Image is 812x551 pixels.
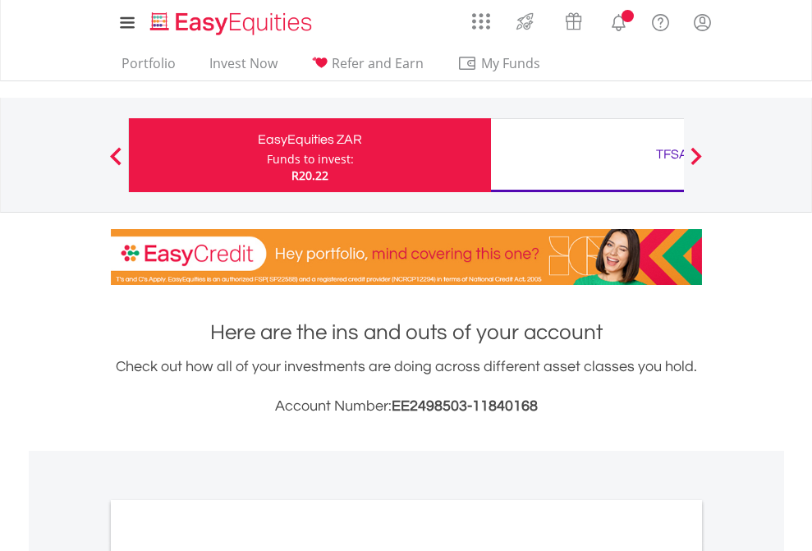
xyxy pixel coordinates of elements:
img: thrive-v2.svg [512,8,539,34]
span: EE2498503-11840168 [392,398,538,414]
button: Next [680,155,713,172]
a: Refer and Earn [305,55,430,80]
a: AppsGrid [461,4,501,30]
span: Refer and Earn [332,54,424,72]
a: Invest Now [203,55,284,80]
a: Vouchers [549,4,598,34]
img: EasyCredit Promotion Banner [111,229,702,285]
span: My Funds [457,53,565,74]
img: EasyEquities_Logo.png [147,10,319,37]
div: Check out how all of your investments are doing across different asset classes you hold. [111,356,702,418]
div: Funds to invest: [267,151,354,168]
img: grid-menu-icon.svg [472,12,490,30]
button: Previous [99,155,132,172]
a: My Profile [681,4,723,40]
div: EasyEquities ZAR [139,128,481,151]
img: vouchers-v2.svg [560,8,587,34]
h3: Account Number: [111,395,702,418]
a: FAQ's and Support [640,4,681,37]
a: Home page [144,4,319,37]
a: Portfolio [115,55,182,80]
a: Notifications [598,4,640,37]
span: R20.22 [291,168,328,183]
h1: Here are the ins and outs of your account [111,318,702,347]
